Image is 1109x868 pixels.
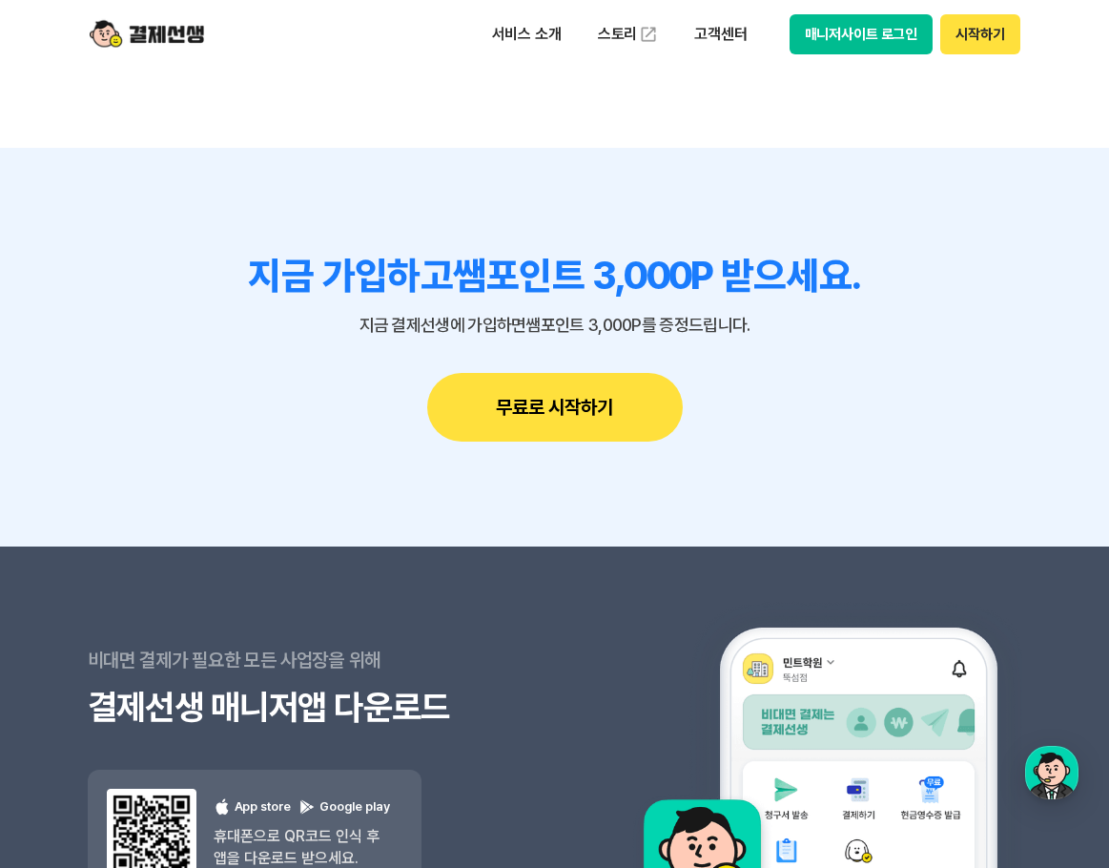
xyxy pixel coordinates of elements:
[88,253,1022,299] h3: 지금 가입하고 쌤포인트 3,000P 받으세요.
[88,636,555,684] p: 비대면 결제가 필요한 모든 사업장을 위해
[427,373,683,442] button: 무료로 시작하기
[214,798,291,816] p: App store
[639,25,658,44] img: 외부 도메인 오픈
[479,17,575,52] p: 서비스 소개
[88,316,1022,335] p: 지금 결제선생에 가입하면 쌤포인트 3,000P를 증정드립니다.
[126,605,246,652] a: 대화
[60,633,72,649] span: 홈
[298,798,316,816] img: 구글 플레이 로고
[295,633,318,649] span: 설정
[298,798,390,816] p: Google play
[90,16,204,52] img: logo
[681,17,760,52] p: 고객센터
[175,634,197,650] span: 대화
[246,605,366,652] a: 설정
[585,15,672,53] a: 스토리
[790,14,934,54] button: 매니저사이트 로그인
[6,605,126,652] a: 홈
[940,14,1019,54] button: 시작하기
[214,798,231,816] img: 애플 로고
[88,684,555,732] h3: 결제선생 매니저앱 다운로드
